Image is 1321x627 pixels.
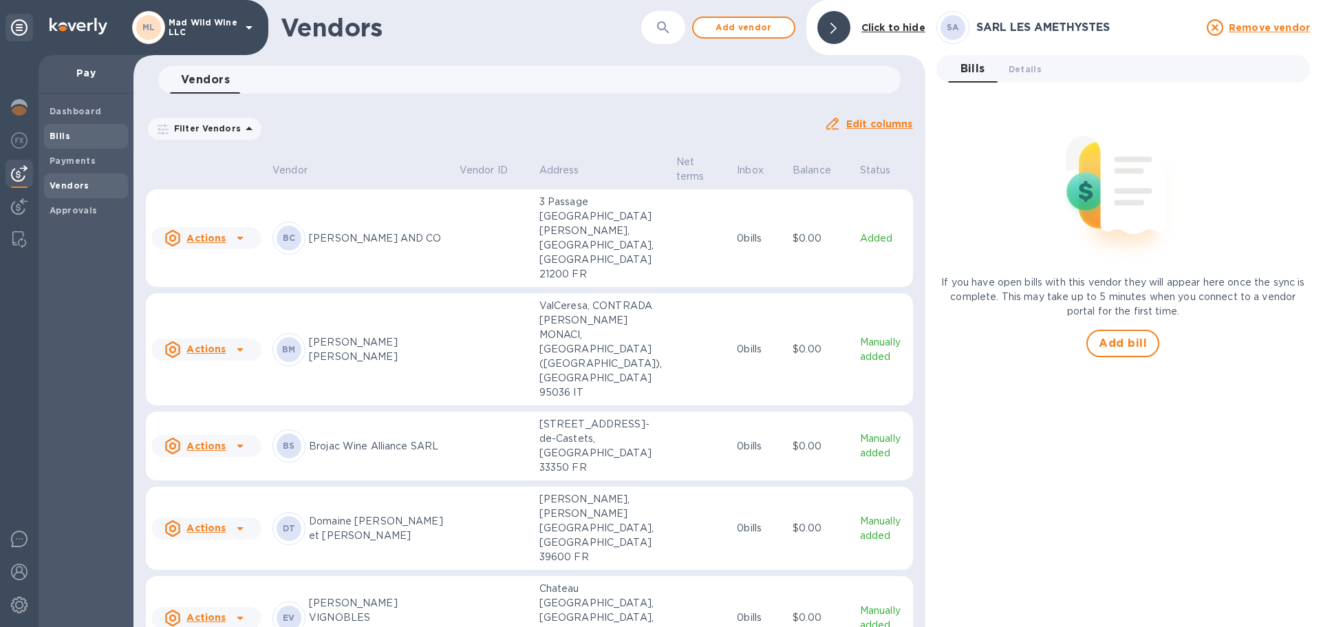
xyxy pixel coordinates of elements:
p: Status [860,163,891,178]
b: Click to hide [861,22,925,33]
span: Add vendor [705,19,783,36]
b: ML [142,22,155,32]
p: Mad Wild Wine LLC [169,18,237,37]
b: BM [282,344,296,354]
u: Actions [186,522,226,533]
p: Domaine [PERSON_NAME] et [PERSON_NAME] [309,514,449,543]
p: $0.00 [793,521,849,535]
b: Approvals [50,205,98,215]
span: Bills [960,59,985,78]
p: [PERSON_NAME] [PERSON_NAME] [309,335,449,364]
button: Add bill [1086,330,1159,357]
b: Vendors [50,180,89,191]
u: Actions [186,440,226,451]
b: Payments [50,156,96,166]
u: Actions [186,343,226,354]
p: 0 bills [737,231,782,246]
p: Brojac Wine Alliance SARL [309,439,449,454]
p: Vendor [272,163,308,178]
span: Inbox [737,163,782,178]
p: Inbox [737,163,764,178]
b: EV [283,613,295,623]
p: $0.00 [793,610,849,625]
span: Address [539,163,597,178]
b: BC [283,233,296,243]
p: Manually added [860,335,907,364]
u: Actions [186,233,226,244]
p: ValCeresa, CONTRADA [PERSON_NAME] MONACI, [GEOGRAPHIC_DATA] ([GEOGRAPHIC_DATA]), [GEOGRAPHIC_DATA... [539,299,665,400]
p: Net terms [676,155,709,184]
p: Manually added [860,432,907,460]
span: Vendors [181,70,230,89]
span: Net terms [676,155,727,184]
b: Dashboard [50,106,102,116]
u: Remove vendor [1229,22,1310,33]
span: Balance [793,163,849,178]
div: Unpin categories [6,14,33,41]
button: Add vendor [692,17,795,39]
p: [PERSON_NAME] AND CO [309,231,449,246]
span: Vendor ID [460,163,526,178]
p: $0.00 [793,439,849,454]
p: Filter Vendors [169,123,241,134]
p: 0 bills [737,610,782,625]
p: $0.00 [793,342,849,357]
b: SA [947,22,959,32]
p: 3 Passage [GEOGRAPHIC_DATA][PERSON_NAME], [GEOGRAPHIC_DATA], [GEOGRAPHIC_DATA] 21200 FR [539,195,665,281]
span: Add bill [1099,335,1147,352]
b: Bills [50,131,70,141]
p: $0.00 [793,231,849,246]
u: Actions [186,612,226,623]
p: Address [539,163,579,178]
p: Added [860,231,907,246]
p: 0 bills [737,342,782,357]
p: [PERSON_NAME], [PERSON_NAME][GEOGRAPHIC_DATA], [GEOGRAPHIC_DATA] 39600 FR [539,492,665,564]
p: [STREET_ADDRESS]-de-Castets, [GEOGRAPHIC_DATA] 33350 FR [539,417,665,475]
h1: Vendors [281,13,641,42]
p: Pay [50,66,122,80]
u: Edit columns [846,118,913,129]
p: Balance [793,163,831,178]
p: 0 bills [737,439,782,454]
p: 0 bills [737,521,782,535]
p: Manually added [860,514,907,543]
img: Logo [50,18,107,34]
p: Vendor ID [460,163,508,178]
b: BS [283,440,295,451]
span: Vendor [272,163,325,178]
p: If you have open bills with this vendor they will appear here once the sync is complete. This may... [936,275,1310,319]
img: Foreign exchange [11,132,28,149]
h3: SARL LES AMETHYSTES [976,21,1199,34]
span: Details [1009,62,1042,76]
b: DT [283,523,296,533]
